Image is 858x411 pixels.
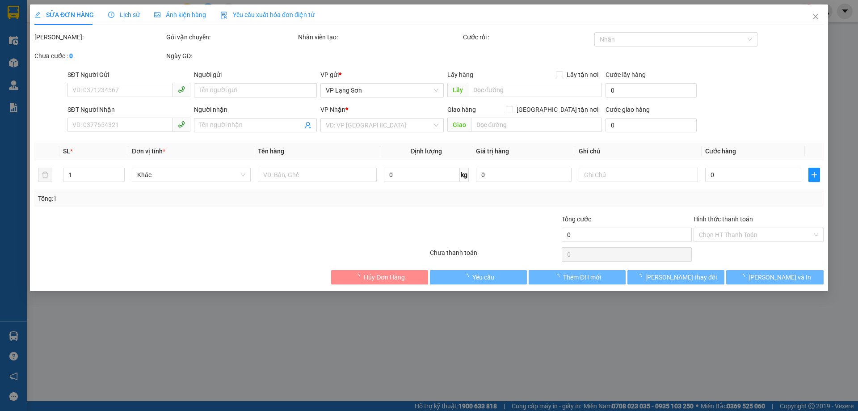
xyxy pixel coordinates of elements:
span: user-add [305,122,312,129]
span: picture [154,12,160,18]
div: Người gửi [194,70,317,80]
button: Hủy Đơn Hàng [331,270,428,284]
input: Cước giao hàng [606,118,697,132]
span: VP Nhận [321,106,346,113]
b: 0 [69,52,73,59]
div: SĐT Người Gửi [67,70,190,80]
span: VP Lạng Sơn [326,84,438,97]
span: loading [553,274,563,280]
div: Chưa thanh toán [429,248,561,263]
div: Cước rồi : [463,32,593,42]
span: [PERSON_NAME] và In [749,272,811,282]
div: Gói vận chuyển: [166,32,296,42]
button: Close [803,4,828,30]
button: [PERSON_NAME] thay đổi [627,270,724,284]
span: Giá trị hàng [476,148,509,155]
button: Thêm ĐH mới [529,270,626,284]
input: Ghi Chú [579,168,698,182]
div: Nhân viên tạo: [298,32,461,42]
span: edit [34,12,41,18]
input: Dọc đường [468,83,602,97]
img: icon [220,12,227,19]
button: plus [808,168,820,182]
span: Yêu cầu xuất hóa đơn điện tử [220,11,315,18]
span: Lấy tận nơi [563,70,602,80]
span: Khác [137,168,245,182]
div: Người nhận [194,105,317,114]
span: Ảnh kiện hàng [154,11,206,18]
span: loading [463,274,472,280]
input: Cước lấy hàng [606,83,697,97]
div: [PERSON_NAME]: [34,32,164,42]
button: [PERSON_NAME] và In [727,270,824,284]
span: phone [178,86,185,93]
label: Hình thức thanh toán [694,216,753,223]
span: loading [354,274,364,280]
span: phone [178,121,185,128]
th: Ghi chú [576,143,702,160]
span: close [812,13,819,20]
span: Tên hàng [258,148,284,155]
span: Định lượng [411,148,442,155]
span: Đơn vị tính [132,148,165,155]
span: [GEOGRAPHIC_DATA] tận nơi [513,105,602,114]
div: SĐT Người Nhận [67,105,190,114]
div: VP gửi [321,70,444,80]
span: plus [809,171,820,178]
label: Cước giao hàng [606,106,650,113]
span: kg [460,168,469,182]
span: Lấy [447,83,468,97]
div: Ngày GD: [166,51,296,61]
button: Yêu cầu [430,270,527,284]
span: Thêm ĐH mới [563,272,601,282]
div: Tổng: 1 [38,194,331,203]
input: VD: Bàn, Ghế [258,168,377,182]
span: [PERSON_NAME] thay đổi [645,272,717,282]
span: Giao [447,118,471,132]
span: Cước hàng [705,148,736,155]
span: Giao hàng [447,106,476,113]
span: Lấy hàng [447,71,473,78]
input: Dọc đường [471,118,602,132]
span: Hủy Đơn Hàng [364,272,405,282]
span: SL [63,148,70,155]
span: loading [635,274,645,280]
span: clock-circle [108,12,114,18]
div: Chưa cước : [34,51,164,61]
span: SỬA ĐƠN HÀNG [34,11,94,18]
label: Cước lấy hàng [606,71,646,78]
button: delete [38,168,52,182]
span: Yêu cầu [472,272,494,282]
span: Tổng cước [562,216,591,223]
span: Lịch sử [108,11,140,18]
span: loading [739,274,749,280]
